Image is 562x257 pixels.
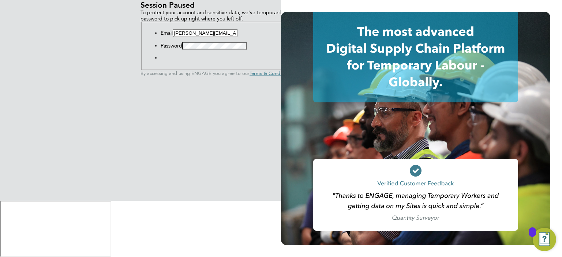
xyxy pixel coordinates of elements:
p: To protect your account and sensitive data, we've temporarily paused your session. Simply enter y... [140,9,421,22]
input: Enter your work email... [173,29,237,37]
label: Email [161,30,173,36]
span: By accessing and using ENGAGE you agree to our [140,71,292,76]
label: Password [161,43,182,49]
a: Terms & Conditions [250,71,292,76]
button: Open Resource Center, 10 new notifications [533,228,556,251]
